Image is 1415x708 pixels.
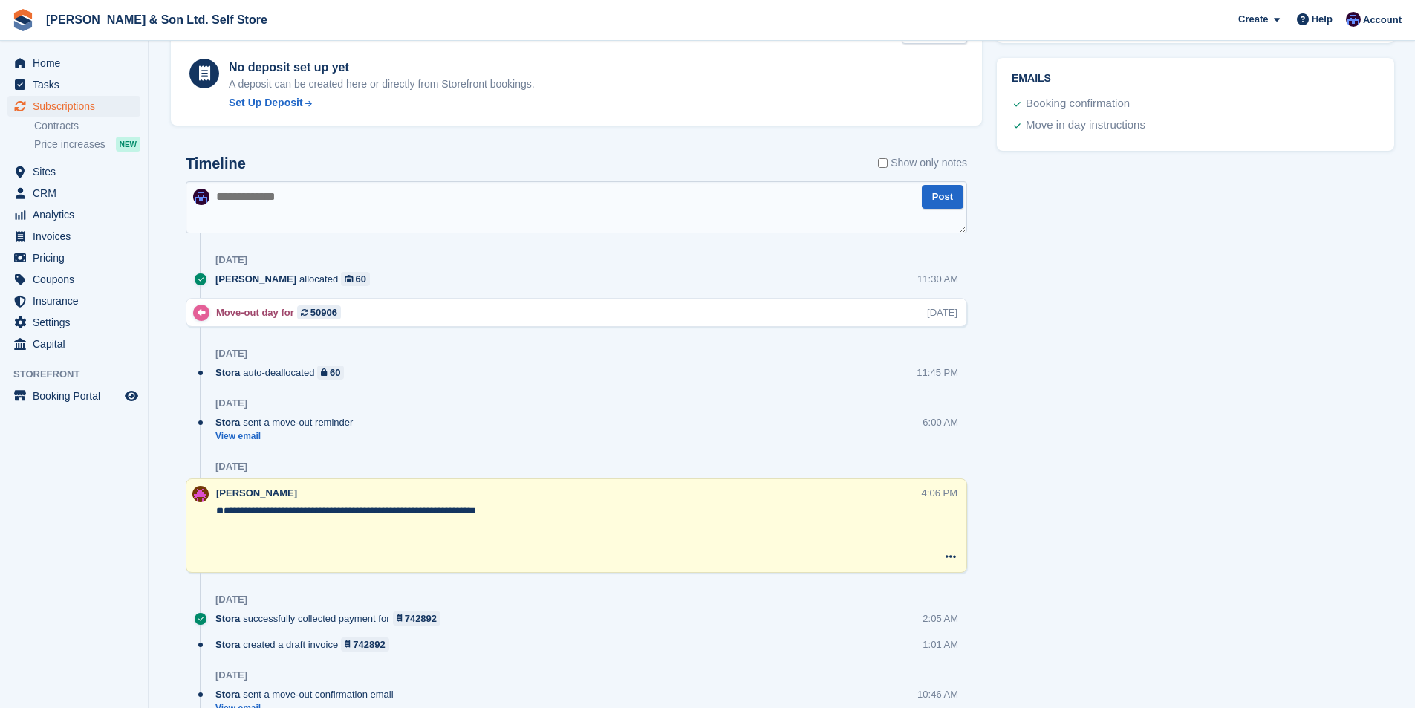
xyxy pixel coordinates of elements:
span: Sites [33,161,122,182]
a: menu [7,161,140,182]
div: [DATE] [215,461,247,472]
div: Move in day instructions [1026,117,1145,134]
a: 742892 [393,611,441,626]
div: 50906 [310,305,337,319]
div: [DATE] [215,348,247,360]
a: menu [7,96,140,117]
a: Preview store [123,387,140,405]
span: Insurance [33,290,122,311]
div: 10:46 AM [917,687,958,701]
span: Account [1363,13,1402,27]
a: menu [7,53,140,74]
img: stora-icon-8386f47178a22dfd0bd8f6a31ec36ba5ce8667c1dd55bd0f319d3a0aa187defe.svg [12,9,34,31]
div: 60 [330,366,340,380]
a: View email [215,430,360,443]
a: menu [7,334,140,354]
span: Booking Portal [33,386,122,406]
a: 60 [317,366,344,380]
input: Show only notes [878,155,888,171]
a: menu [7,204,140,225]
div: [DATE] [215,594,247,605]
a: Price increases NEW [34,136,140,152]
a: menu [7,183,140,204]
label: Show only notes [878,155,967,171]
a: Set Up Deposit [229,95,535,111]
h2: Timeline [186,155,246,172]
button: Post [922,185,963,210]
span: Home [33,53,122,74]
a: [PERSON_NAME] & Son Ltd. Self Store [40,7,273,32]
div: sent a move-out reminder [215,415,360,429]
a: menu [7,312,140,333]
span: Price increases [34,137,105,152]
a: 60 [341,272,370,286]
div: Move-out day for [216,305,348,319]
span: Stora [215,611,240,626]
span: Storefront [13,367,148,382]
div: 11:45 PM [917,366,958,380]
span: Pricing [33,247,122,268]
a: menu [7,74,140,95]
img: Kate Standish [192,486,209,502]
img: Josey Kitching [193,189,209,205]
div: 1:01 AM [923,637,958,652]
span: Create [1238,12,1268,27]
div: 742892 [353,637,385,652]
a: Contracts [34,119,140,133]
div: 2:05 AM [923,611,958,626]
div: [DATE] [215,397,247,409]
span: Subscriptions [33,96,122,117]
span: Stora [215,415,240,429]
div: 742892 [405,611,437,626]
h2: Emails [1012,73,1379,85]
a: 742892 [341,637,389,652]
span: CRM [33,183,122,204]
span: Capital [33,334,122,354]
div: Booking confirmation [1026,95,1130,113]
div: allocated [215,272,377,286]
div: auto-deallocated [215,366,351,380]
span: Help [1312,12,1333,27]
a: 50906 [297,305,341,319]
div: successfully collected payment for [215,611,448,626]
div: sent a move-out confirmation email [215,687,401,701]
a: menu [7,269,140,290]
div: NEW [116,137,140,152]
div: [DATE] [215,669,247,681]
div: No deposit set up yet [229,59,535,77]
span: Settings [33,312,122,333]
span: Stora [215,687,240,701]
span: Coupons [33,269,122,290]
div: 11:30 AM [917,272,958,286]
div: 6:00 AM [923,415,958,429]
span: Stora [215,637,240,652]
span: [PERSON_NAME] [216,487,297,498]
a: menu [7,290,140,311]
a: menu [7,386,140,406]
a: menu [7,247,140,268]
p: A deposit can be created here or directly from Storefront bookings. [229,77,535,92]
span: [PERSON_NAME] [215,272,296,286]
div: Set Up Deposit [229,95,303,111]
span: Invoices [33,226,122,247]
a: menu [7,226,140,247]
span: Analytics [33,204,122,225]
div: [DATE] [927,305,957,319]
div: [DATE] [215,254,247,266]
div: 4:06 PM [922,486,957,500]
span: Tasks [33,74,122,95]
img: Josey Kitching [1346,12,1361,27]
span: Stora [215,366,240,380]
div: 60 [356,272,366,286]
div: created a draft invoice [215,637,397,652]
